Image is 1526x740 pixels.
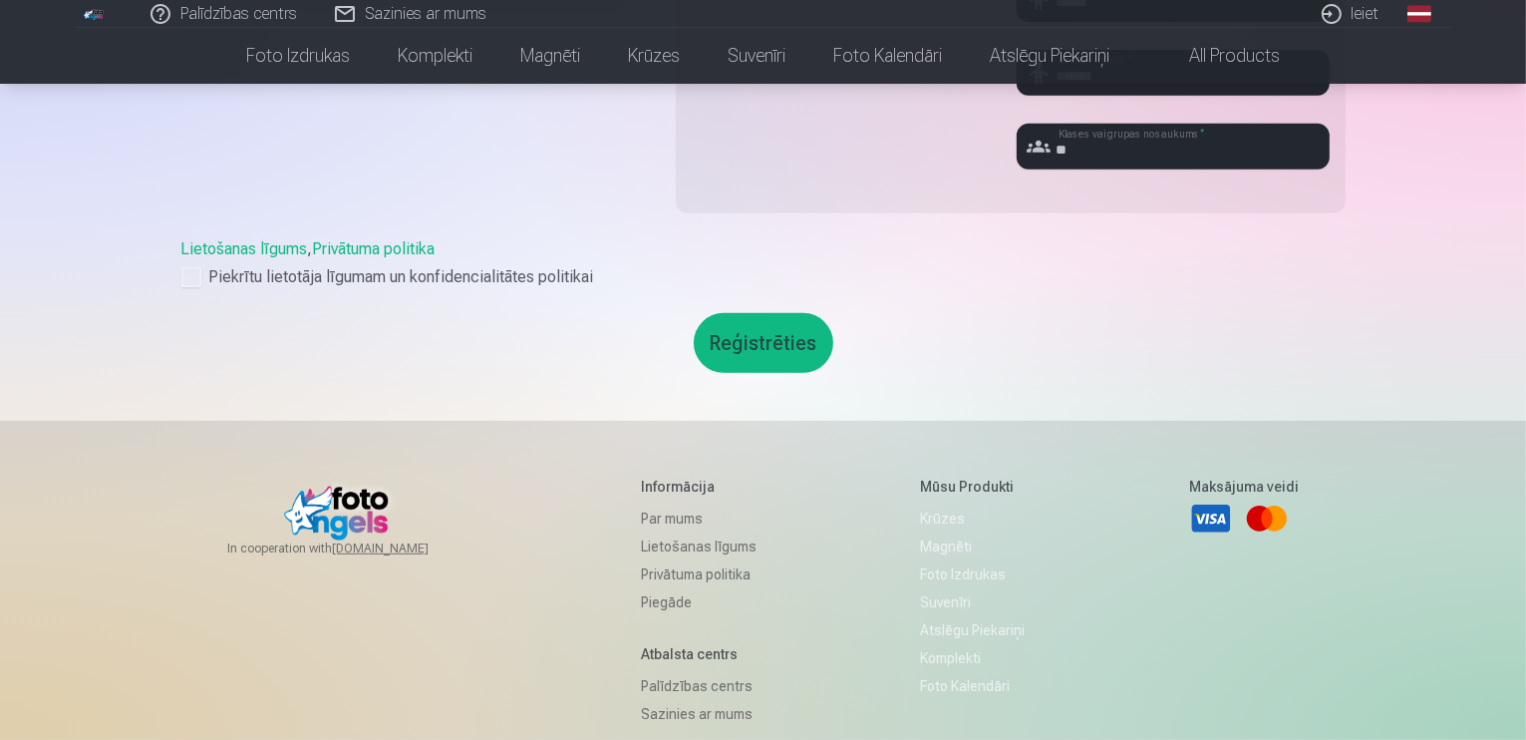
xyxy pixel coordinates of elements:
a: Piegāde [641,588,757,616]
a: Privātuma politika [313,239,436,258]
a: Palīdzības centrs [641,672,757,700]
button: Reģistrēties [694,313,833,373]
a: Lietošanas līgums [181,239,308,258]
a: Suvenīri [704,28,809,84]
a: Par mums [641,505,757,533]
a: Lietošanas līgums [641,533,757,560]
h5: Atbalsta centrs [641,644,757,664]
img: /fa1 [84,8,106,20]
a: Sazinies ar mums [641,700,757,728]
a: All products [1133,28,1304,84]
a: Komplekti [374,28,496,84]
label: Piekrītu lietotāja līgumam un konfidencialitātes politikai [181,265,1346,289]
a: Foto izdrukas [222,28,374,84]
a: Foto izdrukas [920,560,1025,588]
a: Krūzes [920,505,1025,533]
div: , [181,237,1346,289]
span: In cooperation with [227,541,476,556]
a: Privātuma politika [641,560,757,588]
a: Mastercard [1245,497,1289,541]
h5: Mūsu produkti [920,477,1025,497]
a: Komplekti [920,644,1025,672]
a: Visa [1189,497,1233,541]
a: [DOMAIN_NAME] [332,541,476,556]
h5: Maksājuma veidi [1189,477,1299,497]
a: Atslēgu piekariņi [920,616,1025,644]
a: Magnēti [920,533,1025,560]
a: Magnēti [496,28,604,84]
h5: Informācija [641,477,757,497]
a: Foto kalendāri [920,672,1025,700]
a: Atslēgu piekariņi [966,28,1133,84]
a: Krūzes [604,28,704,84]
a: Foto kalendāri [809,28,966,84]
a: Suvenīri [920,588,1025,616]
